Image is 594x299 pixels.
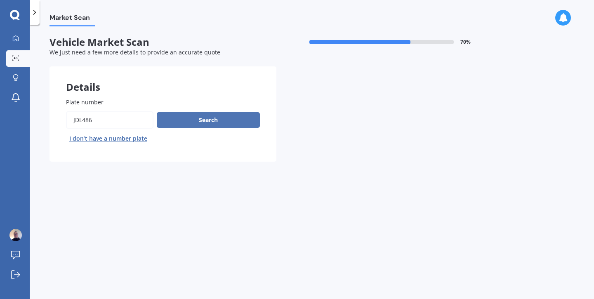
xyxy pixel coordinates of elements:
span: We just need a few more details to provide an accurate quote [49,48,220,56]
button: Search [157,112,260,128]
span: 70 % [460,39,471,45]
span: Plate number [66,98,104,106]
span: Market Scan [49,14,95,25]
input: Enter plate number [66,111,153,129]
div: Details [49,66,276,91]
img: ACg8ocJvZIvEeHCDYJ8EmUWnnosjxJROn-J5US66naYc4U-yQ6NBvqc=s96-c [9,229,22,241]
span: Vehicle Market Scan [49,36,276,48]
button: I don’t have a number plate [66,132,151,145]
